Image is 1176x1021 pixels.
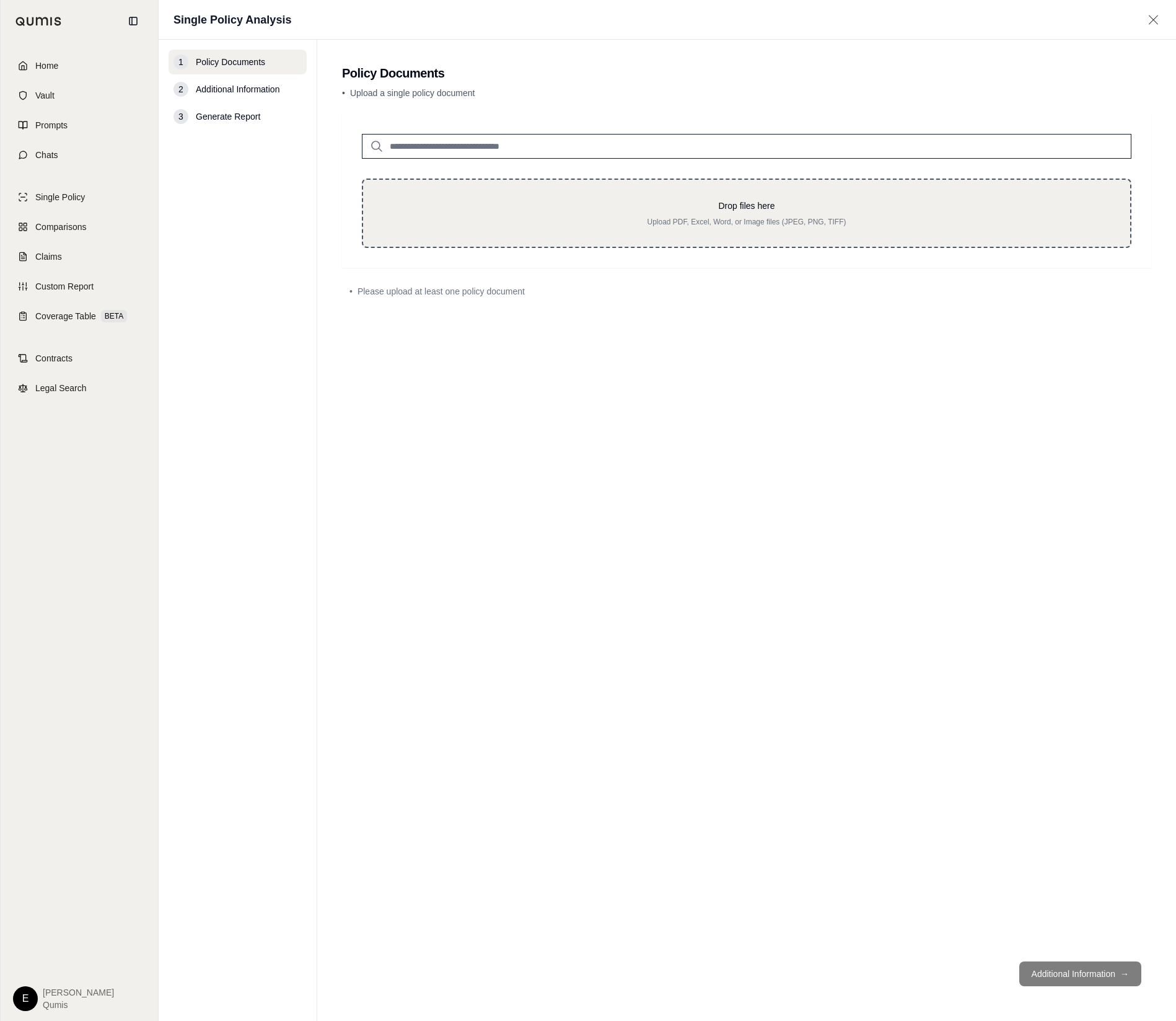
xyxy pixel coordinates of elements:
span: Single Policy [35,191,85,203]
p: Drop files here [383,200,1110,212]
a: Legal Search [8,374,151,402]
p: Upload PDF, Excel, Word, or Image files (JPEG, PNG, TIFF) [383,217,1110,227]
span: Vault [35,89,55,102]
span: Additional Information [196,83,279,95]
span: Coverage Table [35,310,96,322]
div: E [13,986,38,1011]
a: Claims [8,243,151,270]
a: Prompts [8,112,151,139]
img: Qumis Logo [15,17,62,26]
span: Qumis [43,999,114,1011]
a: Chats [8,141,151,169]
span: Prompts [35,119,68,131]
span: Please upload at least one policy document [358,285,525,298]
a: Vault [8,82,151,109]
span: [PERSON_NAME] [43,986,114,999]
span: Home [35,60,58,72]
span: BETA [101,310,127,322]
span: Comparisons [35,221,86,233]
button: Collapse sidebar [123,11,143,31]
span: Claims [35,250,62,263]
div: 1 [173,55,188,69]
span: • [342,88,345,98]
span: Contracts [35,352,72,365]
a: Home [8,52,151,79]
span: Upload a single policy document [350,88,475,98]
div: 3 [173,109,188,124]
a: Contracts [8,345,151,372]
span: Legal Search [35,382,87,394]
span: Generate Report [196,110,260,123]
span: Policy Documents [196,56,265,68]
div: 2 [173,82,188,97]
a: Coverage TableBETA [8,303,151,330]
span: Custom Report [35,280,94,293]
span: Chats [35,149,58,161]
a: Comparisons [8,213,151,241]
a: Single Policy [8,183,151,211]
a: Custom Report [8,273,151,300]
h2: Policy Documents [342,64,1151,82]
span: • [349,285,353,298]
h1: Single Policy Analysis [173,11,291,29]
